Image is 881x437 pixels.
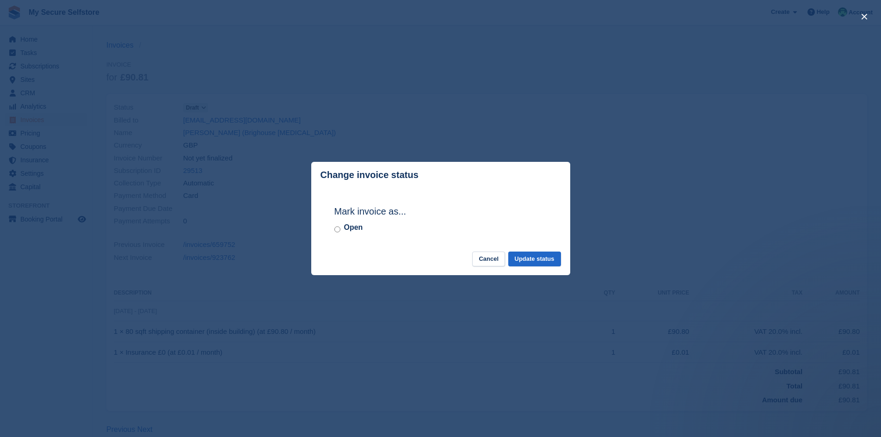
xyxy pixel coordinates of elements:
button: Cancel [472,252,505,267]
h2: Mark invoice as... [334,204,547,218]
button: Update status [508,252,561,267]
button: close [857,9,872,24]
p: Change invoice status [320,170,419,180]
label: Open [344,222,363,233]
